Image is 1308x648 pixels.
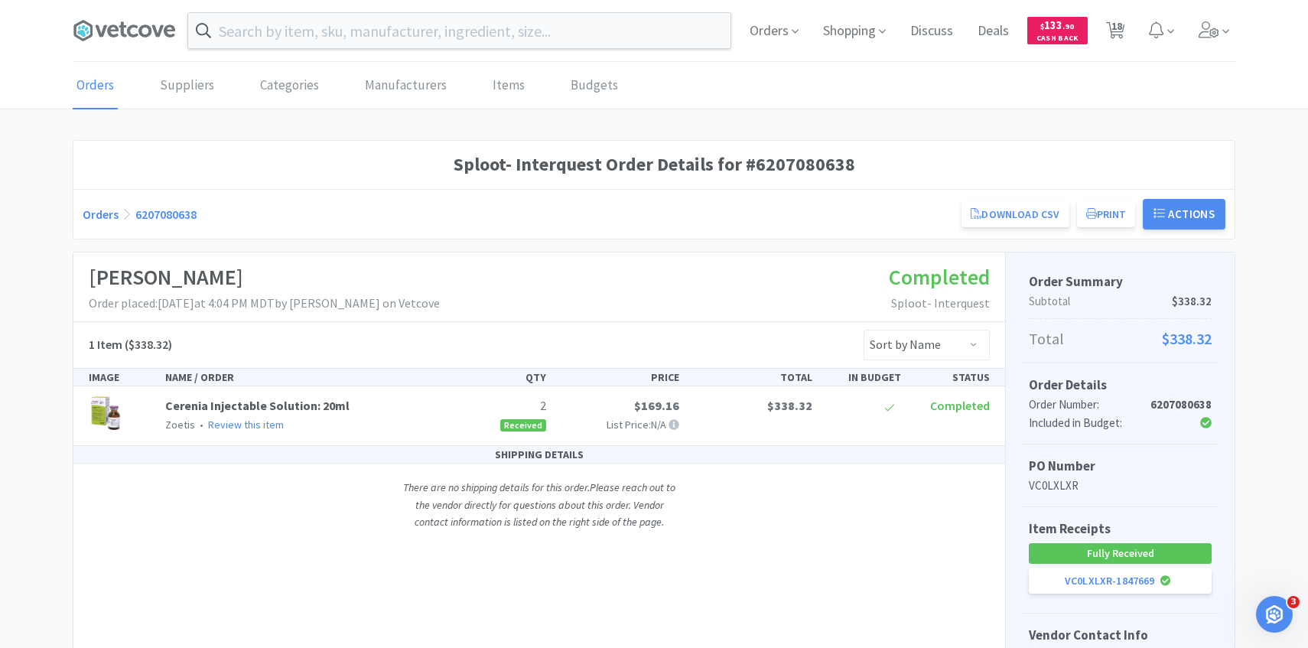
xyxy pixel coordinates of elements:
[1029,568,1212,594] a: VC0LXLXR-1847669
[464,369,552,386] div: QTY
[256,63,323,109] a: Categories
[904,24,959,38] a: Discuss
[1065,568,1155,594] div: VC0LXLXR - 1847669
[1030,544,1211,563] span: Fully Received
[135,207,197,222] a: 6207080638
[558,416,679,433] p: List Price: N/A
[1172,292,1212,311] span: $338.32
[961,201,1069,227] a: Download CSV
[1287,596,1300,608] span: 3
[1162,327,1212,351] span: $338.32
[1040,18,1074,32] span: 133
[89,335,172,355] h5: ($338.32)
[685,369,818,386] div: TOTAL
[1100,26,1131,40] a: 18
[403,480,675,529] i: There are no shipping details for this order. Please reach out to the vendor directly for questio...
[73,63,118,109] a: Orders
[1029,272,1212,292] h5: Order Summary
[767,398,812,413] span: $338.32
[1029,625,1212,646] h5: Vendor Contact Info
[83,369,159,386] div: IMAGE
[470,396,546,416] p: 2
[1150,397,1212,412] strong: 6207080638
[1029,456,1212,477] h5: PO Number
[165,418,195,431] span: Zoetis
[1029,414,1150,432] div: Included in Budget:
[1256,596,1293,633] iframe: Intercom live chat
[165,398,350,413] a: Cerenia Injectable Solution: 20ml
[552,369,685,386] div: PRICE
[1027,10,1088,51] a: $133.90Cash Back
[1029,292,1212,311] p: Subtotal
[1040,21,1044,31] span: $
[971,24,1015,38] a: Deals
[818,369,907,386] div: IN BUDGET
[197,418,206,431] span: •
[567,63,622,109] a: Budgets
[159,369,464,386] div: NAME / ORDER
[188,13,730,48] input: Search by item, sku, manufacturer, ingredient, size...
[1062,21,1074,31] span: . 90
[83,150,1225,179] h1: Sploot- Interquest Order Details for #6207080638
[156,63,218,109] a: Suppliers
[930,398,990,413] span: Completed
[1029,375,1212,396] h5: Order Details
[501,420,545,431] span: Received
[1029,396,1150,414] div: Order Number:
[89,396,122,430] img: 01c5e46b242b4998a5078ca63bde487d_502556.jpeg
[208,418,284,431] a: Review this item
[1029,327,1212,351] p: Total
[89,260,440,295] h1: [PERSON_NAME]
[889,263,990,291] span: Completed
[89,337,122,352] span: 1 Item
[89,294,440,314] p: Order placed: [DATE] at 4:04 PM MDT by [PERSON_NAME] on Vetcove
[500,418,546,431] a: Received
[361,63,451,109] a: Manufacturers
[907,369,996,386] div: STATUS
[489,63,529,109] a: Items
[73,446,1005,464] div: SHIPPING DETAILS
[1077,201,1136,227] button: Print
[1029,519,1212,539] h5: Item Receipts
[1029,477,1212,495] p: VC0LXLXR
[1036,34,1079,44] span: Cash Back
[889,294,990,314] p: Sploot- Interquest
[83,207,119,222] a: Orders
[634,398,679,413] span: $169.16
[1143,199,1225,230] button: Actions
